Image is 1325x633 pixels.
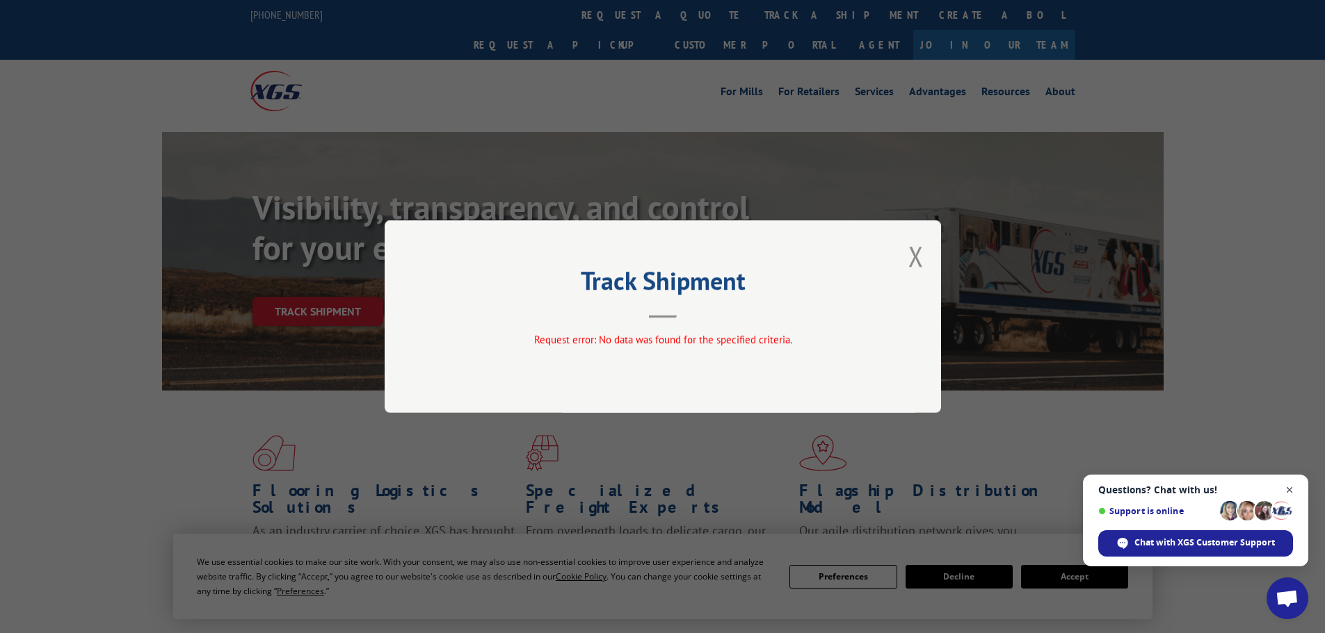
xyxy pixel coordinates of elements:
h2: Track Shipment [454,271,872,297]
span: Close chat [1281,482,1299,499]
div: Chat with XGS Customer Support [1098,530,1293,557]
button: Close modal [908,238,924,274]
div: Open chat [1267,577,1308,619]
span: Support is online [1098,506,1215,516]
span: Chat with XGS Customer Support [1134,536,1275,549]
span: Request error: No data was found for the specified criteria. [533,333,792,346]
span: Questions? Chat with us! [1098,484,1293,495]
